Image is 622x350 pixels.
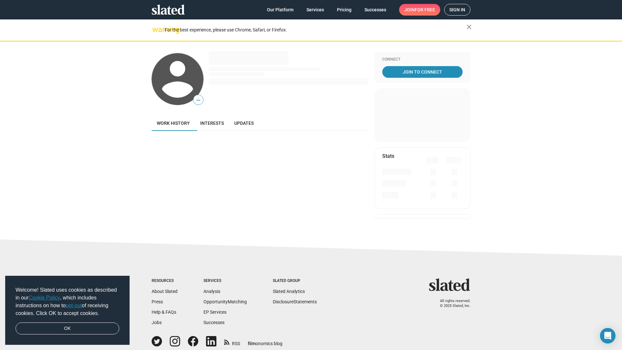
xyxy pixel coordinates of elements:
[165,26,466,34] div: For the best experience, please use Chrome, Safari, or Firefox.
[433,299,470,308] p: All rights reserved. © 2025 Slated, Inc.
[273,278,317,284] div: Slated Group
[384,66,461,78] span: Join To Connect
[404,4,435,16] span: Join
[399,4,440,16] a: Joinfor free
[200,121,224,126] span: Interests
[444,4,470,16] a: Sign in
[262,4,299,16] a: Our Platform
[248,341,256,346] span: film
[449,4,465,15] span: Sign in
[29,295,60,300] a: Cookie Policy
[152,278,178,284] div: Resources
[337,4,351,16] span: Pricing
[203,309,226,315] a: EP Services
[364,4,386,16] span: Successes
[273,299,317,304] a: DisclosureStatements
[203,278,247,284] div: Services
[267,4,294,16] span: Our Platform
[273,289,305,294] a: Slated Analytics
[359,4,391,16] a: Successes
[152,309,176,315] a: Help & FAQs
[248,335,282,347] a: filmonomics blog
[600,328,616,344] div: Open Intercom Messenger
[224,337,240,347] a: RSS
[193,96,203,104] span: —
[66,303,82,308] a: opt-out
[301,4,329,16] a: Services
[157,121,190,126] span: Work history
[5,276,130,345] div: cookieconsent
[152,299,163,304] a: Press
[195,115,229,131] a: Interests
[229,115,259,131] a: Updates
[382,153,394,159] mat-card-title: Stats
[382,66,463,78] a: Join To Connect
[332,4,357,16] a: Pricing
[16,286,119,317] span: Welcome! Slated uses cookies as described in our , which includes instructions on how to of recei...
[306,4,324,16] span: Services
[203,289,220,294] a: Analysis
[415,4,435,16] span: for free
[152,289,178,294] a: About Slated
[152,26,160,33] mat-icon: warning
[382,57,463,62] div: Connect
[152,320,162,325] a: Jobs
[16,322,119,335] a: dismiss cookie message
[152,115,195,131] a: Work history
[465,23,473,31] mat-icon: close
[203,299,247,304] a: OpportunityMatching
[234,121,254,126] span: Updates
[203,320,225,325] a: Successes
